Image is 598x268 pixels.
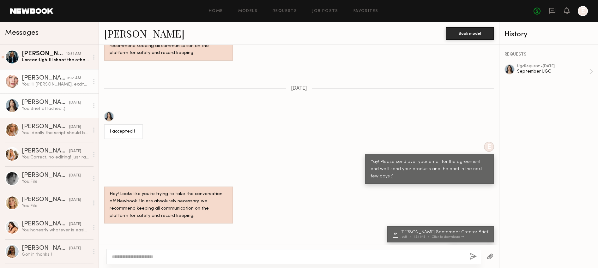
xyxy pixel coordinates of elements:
div: [DATE] [69,100,81,106]
a: ugcRequest •[DATE]September UGC [517,64,593,79]
div: 10:31 AM [66,51,81,57]
a: Job Posts [312,9,338,13]
a: Requests [273,9,297,13]
div: [PERSON_NAME] September Creator Brief [401,230,490,235]
div: You: Hi [PERSON_NAME], excited to work together! Can you please send your email for the agreement... [22,81,89,87]
div: Unread: Ugh. Ill shoot the other color but not as nice [22,57,89,63]
div: [PERSON_NAME] [22,197,69,203]
div: [DATE] [69,246,81,252]
div: [DATE] [69,148,81,154]
div: ugc Request • [DATE] [517,64,589,68]
div: [DATE] [69,221,81,227]
a: Home [209,9,223,13]
div: September UGC [517,68,589,74]
div: [DATE] [69,173,81,179]
div: [PERSON_NAME] [22,148,69,154]
div: [DATE] [69,124,81,130]
div: [PERSON_NAME] [22,245,69,252]
div: [PERSON_NAME] [22,221,69,227]
span: Messages [5,29,39,37]
div: You: File [22,179,89,185]
div: 1.34 MB [414,235,432,239]
div: REQUESTS [504,52,593,57]
div: You: Ideally the script should be read on camera! [22,130,89,136]
div: Hey! Looks like you’re trying to take the conversation off Newbook. Unless absolutely necessary, ... [110,191,227,220]
div: History [504,31,593,38]
a: E [578,6,588,16]
div: I accepted ! [110,128,137,135]
a: [PERSON_NAME] [104,27,184,40]
div: You: Brief attached :) [22,106,89,112]
div: Click to download [432,235,464,239]
div: [PERSON_NAME] [22,172,69,179]
div: .pdf [401,235,414,239]
div: [PERSON_NAME] [22,51,66,57]
a: Favorites [353,9,378,13]
div: You: honestly whatever is easiest for you! since we ask for raw clips, editing is not needed on y... [22,227,89,233]
a: [PERSON_NAME] September Creator Brief.pdf1.34 MBClick to download [393,230,490,239]
div: [PERSON_NAME] [22,75,67,81]
div: Got it thanks ! [22,252,89,258]
span: [DATE] [291,86,307,91]
div: 9:37 AM [67,75,81,81]
div: [PERSON_NAME] [22,124,69,130]
a: Models [238,9,257,13]
button: Book model [446,27,494,40]
div: Yay! Please send over your email for the agreement and we'll send your products and the brief in ... [371,158,488,180]
a: Book model [446,30,494,36]
div: You: Correct, no editing! Just raw files. The agreement should be in your inbox but I'll resend j... [22,154,89,160]
div: [PERSON_NAME] [22,99,69,106]
div: You: File [22,203,89,209]
div: [DATE] [69,197,81,203]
